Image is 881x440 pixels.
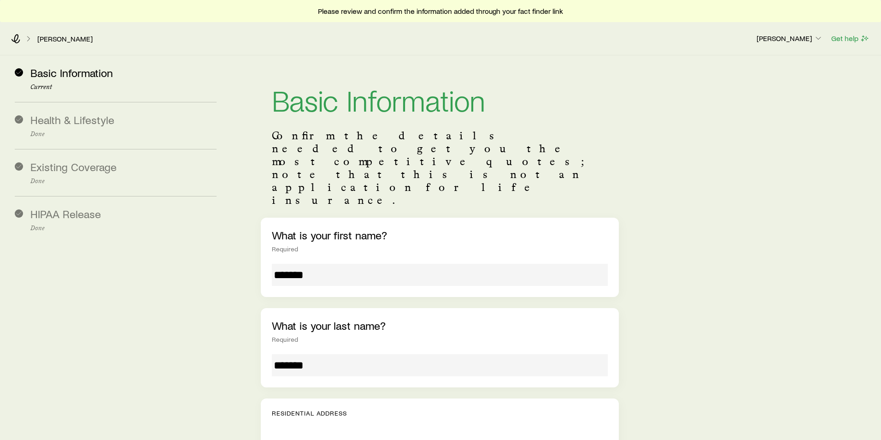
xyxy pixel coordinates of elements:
[30,160,117,173] span: Existing Coverage
[272,319,608,332] p: What is your last name?
[37,35,93,43] a: [PERSON_NAME]
[272,336,608,343] div: Required
[272,245,608,253] div: Required
[272,85,608,114] h1: Basic Information
[272,129,608,207] p: Confirm the details needed to get you the most competitive quotes; note that this is not an appli...
[30,207,101,220] span: HIPAA Release
[30,66,113,79] span: Basic Information
[30,225,217,232] p: Done
[30,131,217,138] p: Done
[272,410,608,417] p: Residential Address
[30,178,217,185] p: Done
[30,83,217,91] p: Current
[831,33,870,44] button: Get help
[318,6,563,16] span: Please review and confirm the information added through your fact finder link
[757,34,823,43] p: [PERSON_NAME]
[756,33,823,44] button: [PERSON_NAME]
[272,229,608,242] p: What is your first name?
[30,113,114,126] span: Health & Lifestyle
